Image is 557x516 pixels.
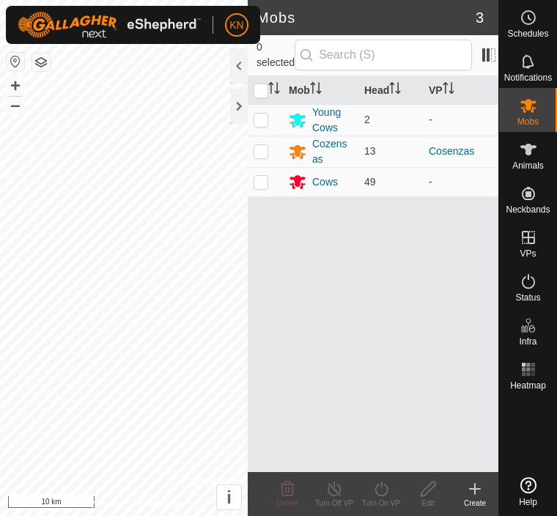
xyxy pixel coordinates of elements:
span: Delete [277,499,298,507]
div: Create [451,498,498,509]
p-sorticon: Activate to sort [310,84,322,96]
input: Search (S) [295,40,472,70]
button: Map Layers [32,54,50,71]
div: Young Cows [312,105,353,136]
span: VPs [520,249,536,258]
span: Heatmap [510,381,546,390]
span: Notifications [504,73,552,82]
th: Head [358,76,423,105]
button: i [217,485,241,509]
a: Contact Us [139,497,182,510]
h2: Mobs [257,9,476,26]
span: 0 selected [257,40,295,70]
span: Neckbands [506,205,550,214]
p-sorticon: Activate to sort [268,84,280,96]
span: i [226,487,232,507]
div: Turn Off VP [311,498,358,509]
td: - [423,104,498,136]
a: Help [499,471,557,512]
p-sorticon: Activate to sort [443,84,454,96]
div: Turn On VP [358,498,405,509]
span: Status [515,293,540,302]
div: Edit [405,498,451,509]
button: + [7,77,24,95]
span: 3 [476,7,484,29]
th: VP [423,76,498,105]
p-sorticon: Activate to sort [389,84,401,96]
span: KN [229,18,243,33]
span: Help [519,498,537,506]
button: – [7,96,24,114]
button: Reset Map [7,53,24,70]
a: Privacy Policy [66,497,121,510]
span: Animals [512,161,544,170]
img: Gallagher Logo [18,12,201,38]
div: Cozensas [312,136,353,167]
th: Mob [283,76,358,105]
span: 2 [364,114,370,125]
div: Cows [312,174,338,190]
td: - [423,167,498,196]
span: Mobs [517,117,539,126]
span: Schedules [507,29,548,38]
span: Infra [519,337,536,346]
span: 13 [364,145,376,157]
a: Cosenzas [429,145,474,157]
span: 49 [364,176,376,188]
